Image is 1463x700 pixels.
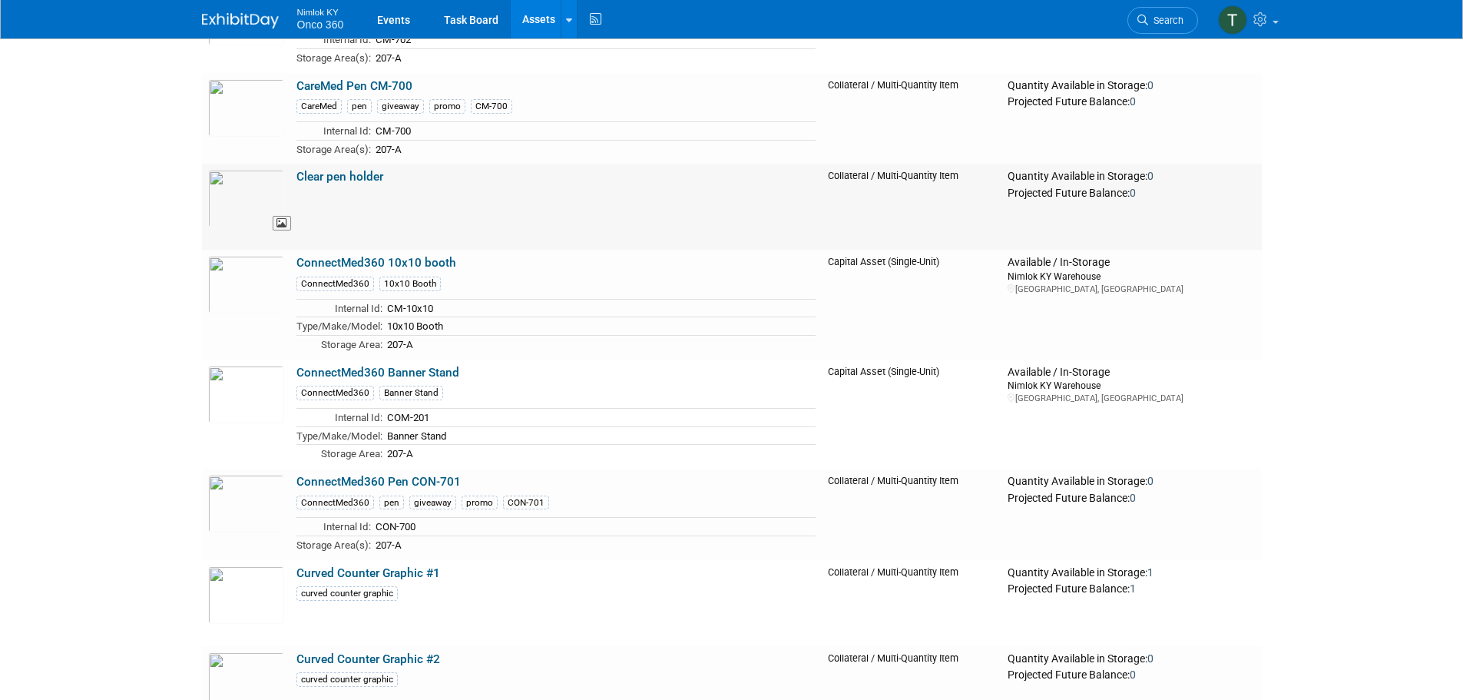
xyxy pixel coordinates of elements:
[1147,170,1154,182] span: 0
[429,99,465,114] div: promo
[471,99,512,114] div: CM-700
[1130,187,1136,199] span: 0
[462,496,498,510] div: promo
[371,518,816,536] td: CON-700
[379,386,443,400] div: Banner Stand
[371,122,816,141] td: CM-700
[1147,79,1154,91] span: 0
[371,48,816,66] td: 207-A
[1008,366,1255,380] div: Available / In-Storage
[296,299,382,317] td: Internal Id:
[371,140,816,158] td: 207-A
[377,99,424,114] div: giveaway
[822,469,1002,560] td: Collateral / Multi-Quantity Item
[1008,379,1255,392] div: Nimlok KY Warehouse
[1008,284,1255,295] div: [GEOGRAPHIC_DATA], [GEOGRAPHIC_DATA]
[1130,492,1136,504] span: 0
[296,144,371,155] span: Storage Area(s):
[1008,79,1255,93] div: Quantity Available in Storage:
[347,99,372,114] div: pen
[1218,5,1247,35] img: Tim Bugaile
[296,426,382,445] td: Type/Make/Model:
[297,3,344,19] span: Nimlok KY
[321,448,382,459] span: Storage Area:
[822,73,1002,164] td: Collateral / Multi-Quantity Item
[822,360,1002,469] td: Capital Asset (Single-Unit)
[296,566,440,580] a: Curved Counter Graphic #1
[382,317,816,336] td: 10x10 Booth
[1130,95,1136,108] span: 0
[382,426,816,445] td: Banner Stand
[296,672,398,687] div: curved counter graphic
[822,164,1002,250] td: Collateral / Multi-Quantity Item
[1127,7,1198,34] a: Search
[1148,15,1183,26] span: Search
[1147,475,1154,487] span: 0
[296,317,382,336] td: Type/Make/Model:
[1008,393,1255,404] div: [GEOGRAPHIC_DATA], [GEOGRAPHIC_DATA]
[296,539,371,551] span: Storage Area(s):
[296,31,371,49] td: Internal Id:
[296,170,383,184] a: Clear pen holder
[382,409,816,427] td: COM-201
[409,496,456,510] div: giveaway
[822,250,1002,359] td: Capital Asset (Single-Unit)
[296,409,382,427] td: Internal Id:
[296,52,371,64] span: Storage Area(s):
[296,496,374,510] div: ConnectMed360
[1130,582,1136,595] span: 1
[296,256,456,270] a: ConnectMed360 10x10 booth
[296,122,371,141] td: Internal Id:
[296,277,374,291] div: ConnectMed360
[1008,270,1255,283] div: Nimlok KY Warehouse
[371,536,816,554] td: 207-A
[1130,668,1136,681] span: 0
[379,277,441,291] div: 10x10 Booth
[1008,184,1255,201] div: Projected Future Balance:
[382,299,816,317] td: CM-10x10
[1008,170,1255,184] div: Quantity Available in Storage:
[1008,475,1255,489] div: Quantity Available in Storage:
[296,79,412,93] a: CareMed Pen CM-700
[296,366,459,380] a: ConnectMed360 Banner Stand
[382,336,816,353] td: 207-A
[202,13,279,28] img: ExhibitDay
[273,216,291,231] span: View Asset Image
[1147,566,1154,579] span: 1
[503,496,549,510] div: CON-701
[296,386,374,400] div: ConnectMed360
[296,652,440,666] a: Curved Counter Graphic #2
[1008,566,1255,580] div: Quantity Available in Storage:
[321,339,382,350] span: Storage Area:
[1008,92,1255,109] div: Projected Future Balance:
[379,496,404,510] div: pen
[1008,489,1255,506] div: Projected Future Balance:
[1008,665,1255,682] div: Projected Future Balance:
[371,31,816,49] td: CM-702
[1147,652,1154,665] span: 0
[296,99,342,114] div: CareMed
[382,445,816,463] td: 207-A
[296,518,371,536] td: Internal Id:
[296,586,398,601] div: curved counter graphic
[296,475,461,489] a: ConnectMed360 Pen CON-701
[1008,579,1255,596] div: Projected Future Balance:
[297,18,344,31] span: Onco 360
[1008,652,1255,666] div: Quantity Available in Storage:
[822,560,1002,646] td: Collateral / Multi-Quantity Item
[1008,256,1255,270] div: Available / In-Storage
